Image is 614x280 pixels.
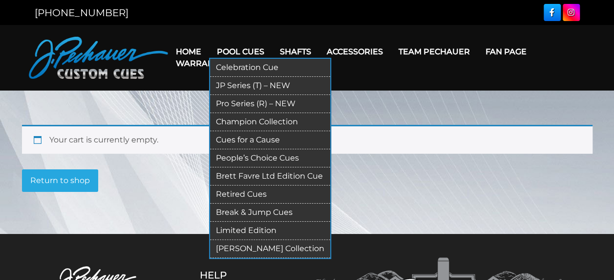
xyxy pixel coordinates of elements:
a: Cart [231,51,268,76]
a: JP Series (T) – NEW [210,77,330,95]
a: Return to shop [22,169,98,192]
a: Team Pechauer [391,39,478,64]
a: [PERSON_NAME] Collection [210,240,330,258]
div: Your cart is currently empty. [22,125,593,154]
a: Retired Cues [210,186,330,204]
a: Warranty [168,51,231,76]
img: Pechauer Custom Cues [29,37,168,79]
a: Home [168,39,209,64]
a: Shafts [272,39,319,64]
a: Brett Favre Ltd Edition Cue [210,167,330,186]
a: Limited Edition [210,222,330,240]
a: Fan Page [478,39,534,64]
a: Pro Series (R) – NEW [210,95,330,113]
a: Pool Cues [209,39,272,64]
a: Champion Collection [210,113,330,131]
a: Accessories [319,39,391,64]
a: Break & Jump Cues [210,204,330,222]
a: [PHONE_NUMBER] [35,7,128,19]
a: Cues for a Cause [210,131,330,149]
a: People’s Choice Cues [210,149,330,167]
a: Celebration Cue [210,59,330,77]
